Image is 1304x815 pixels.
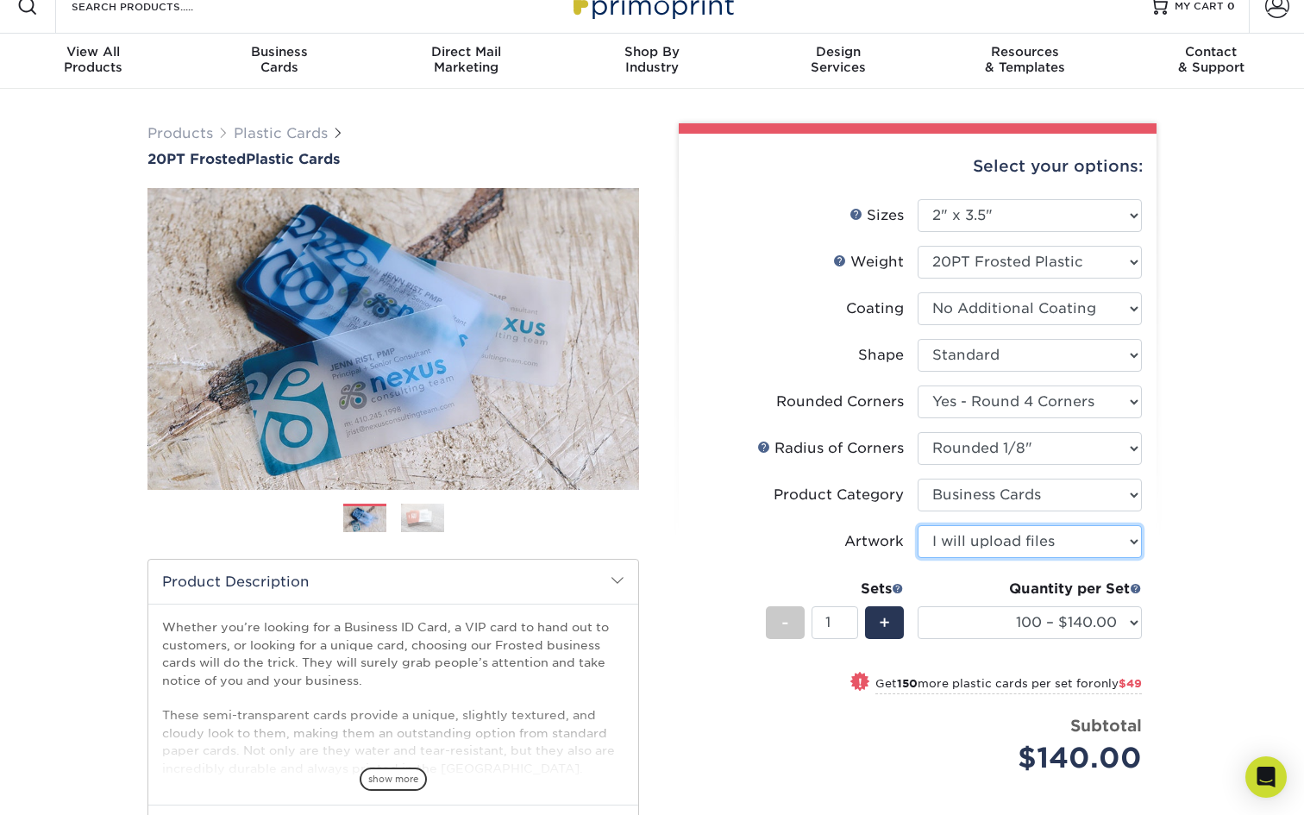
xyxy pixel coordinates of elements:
[693,134,1143,199] div: Select your options:
[757,438,904,459] div: Radius of Corners
[234,125,328,141] a: Plastic Cards
[147,125,213,141] a: Products
[4,762,147,809] iframe: Google Customer Reviews
[559,34,745,89] a: Shop ByIndustry
[931,44,1118,60] span: Resources
[148,560,638,604] h2: Product Description
[745,44,931,75] div: Services
[559,44,745,60] span: Shop By
[879,610,890,636] span: +
[776,392,904,412] div: Rounded Corners
[147,151,639,167] h1: Plastic Cards
[931,737,1142,779] div: $140.00
[833,252,904,273] div: Weight
[186,44,373,60] span: Business
[1070,716,1142,735] strong: Subtotal
[186,34,373,89] a: BusinessCards
[875,677,1142,694] small: Get more plastic cards per set for
[918,579,1142,599] div: Quantity per Set
[373,44,559,60] span: Direct Mail
[858,674,862,692] span: !
[147,151,639,167] a: 20PT FrostedPlastic Cards
[373,34,559,89] a: Direct MailMarketing
[343,505,386,535] img: Plastic Cards 01
[373,44,559,75] div: Marketing
[897,677,918,690] strong: 150
[1118,44,1304,75] div: & Support
[931,34,1118,89] a: Resources& Templates
[745,44,931,60] span: Design
[931,44,1118,75] div: & Templates
[849,205,904,226] div: Sizes
[844,531,904,552] div: Artwork
[745,34,931,89] a: DesignServices
[846,298,904,319] div: Coating
[559,44,745,75] div: Industry
[781,610,789,636] span: -
[766,579,904,599] div: Sets
[360,768,427,791] span: show more
[186,44,373,75] div: Cards
[774,485,904,505] div: Product Category
[147,151,246,167] span: 20PT Frosted
[1245,756,1287,798] div: Open Intercom Messenger
[1119,677,1142,690] span: $49
[858,345,904,366] div: Shape
[147,169,639,509] img: 20PT Frosted 01
[401,503,444,533] img: Plastic Cards 02
[1118,34,1304,89] a: Contact& Support
[1094,677,1142,690] span: only
[1118,44,1304,60] span: Contact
